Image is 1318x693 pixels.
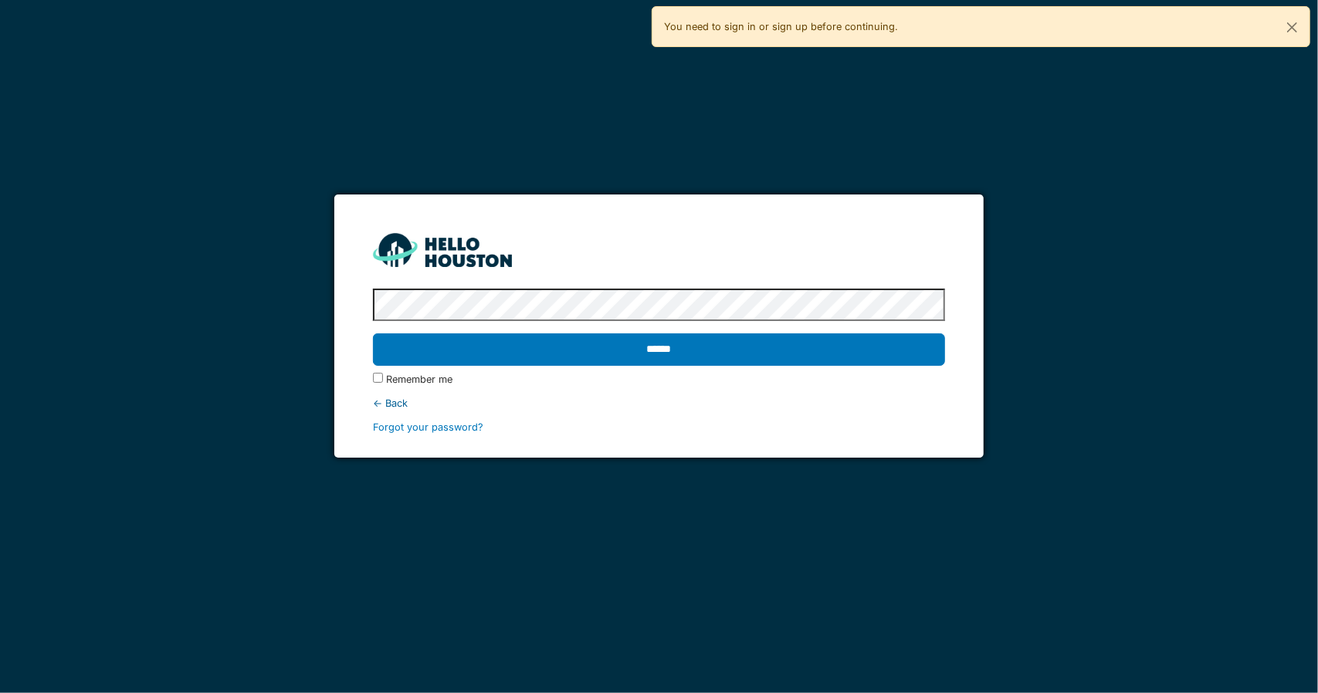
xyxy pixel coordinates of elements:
[652,6,1311,47] div: You need to sign in or sign up before continuing.
[373,421,483,433] a: Forgot your password?
[373,396,945,411] div: ← Back
[386,372,452,387] label: Remember me
[373,233,512,266] img: HH_line-BYnF2_Hg.png
[1275,7,1310,48] button: Close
